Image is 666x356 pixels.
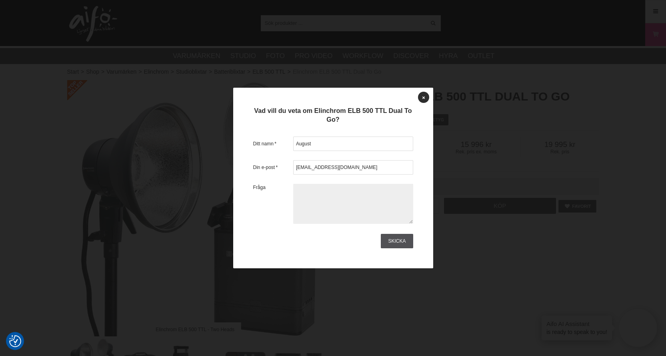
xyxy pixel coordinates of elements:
[253,164,293,171] label: Din e-post
[381,234,413,248] a: Skicka
[253,184,293,224] label: Fråga
[9,335,21,347] img: Revisit consent button
[253,140,293,147] label: Ditt namn
[9,334,21,348] button: Samtyckesinställningar
[253,106,413,124] h3: Vad vill du veta om Elinchrom ELB 500 TTL Dual To Go?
